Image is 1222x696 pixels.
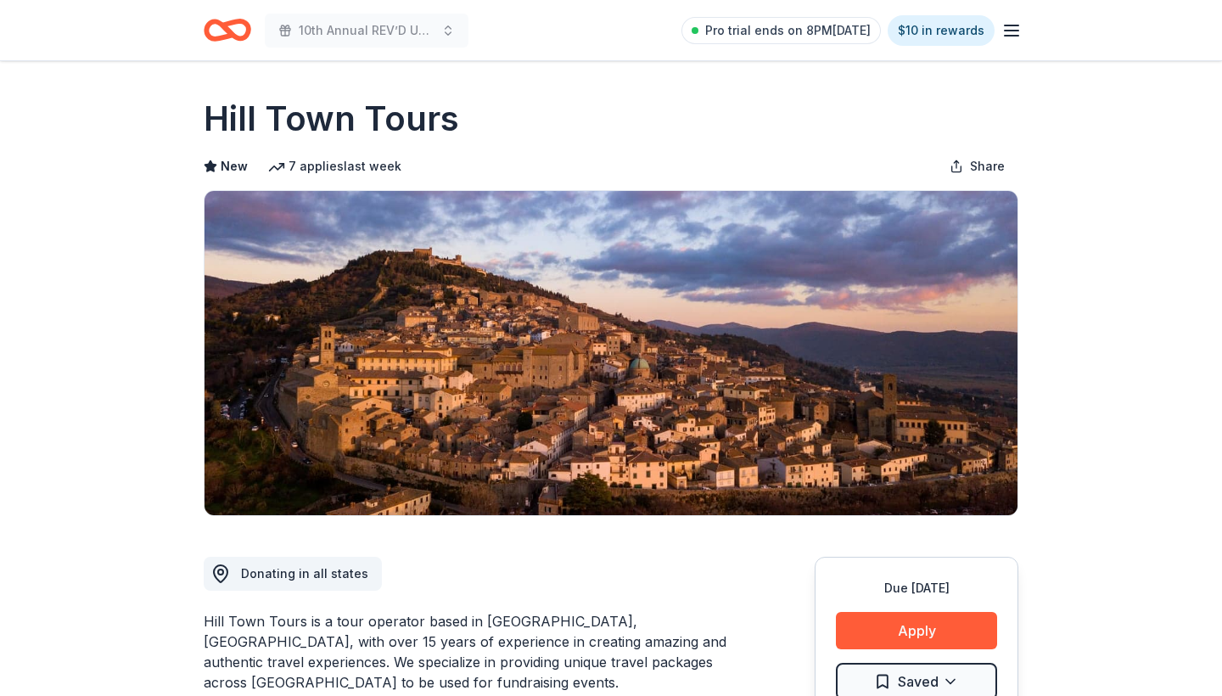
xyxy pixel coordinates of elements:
[204,10,251,50] a: Home
[681,17,881,44] a: Pro trial ends on 8PM[DATE]
[936,149,1018,183] button: Share
[299,20,434,41] span: 10th Annual REV’D UP for [MEDICAL_DATA] Car Show & Special Needs Resource Fair
[836,578,997,598] div: Due [DATE]
[221,156,248,177] span: New
[205,191,1017,515] img: Image for Hill Town Tours
[265,14,468,48] button: 10th Annual REV’D UP for [MEDICAL_DATA] Car Show & Special Needs Resource Fair
[888,15,995,46] a: $10 in rewards
[836,612,997,649] button: Apply
[268,156,401,177] div: 7 applies last week
[705,20,871,41] span: Pro trial ends on 8PM[DATE]
[898,671,939,693] span: Saved
[204,611,733,693] div: Hill Town Tours is a tour operator based in [GEOGRAPHIC_DATA], [GEOGRAPHIC_DATA], with over 15 ye...
[970,156,1005,177] span: Share
[241,566,368,581] span: Donating in all states
[204,95,459,143] h1: Hill Town Tours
